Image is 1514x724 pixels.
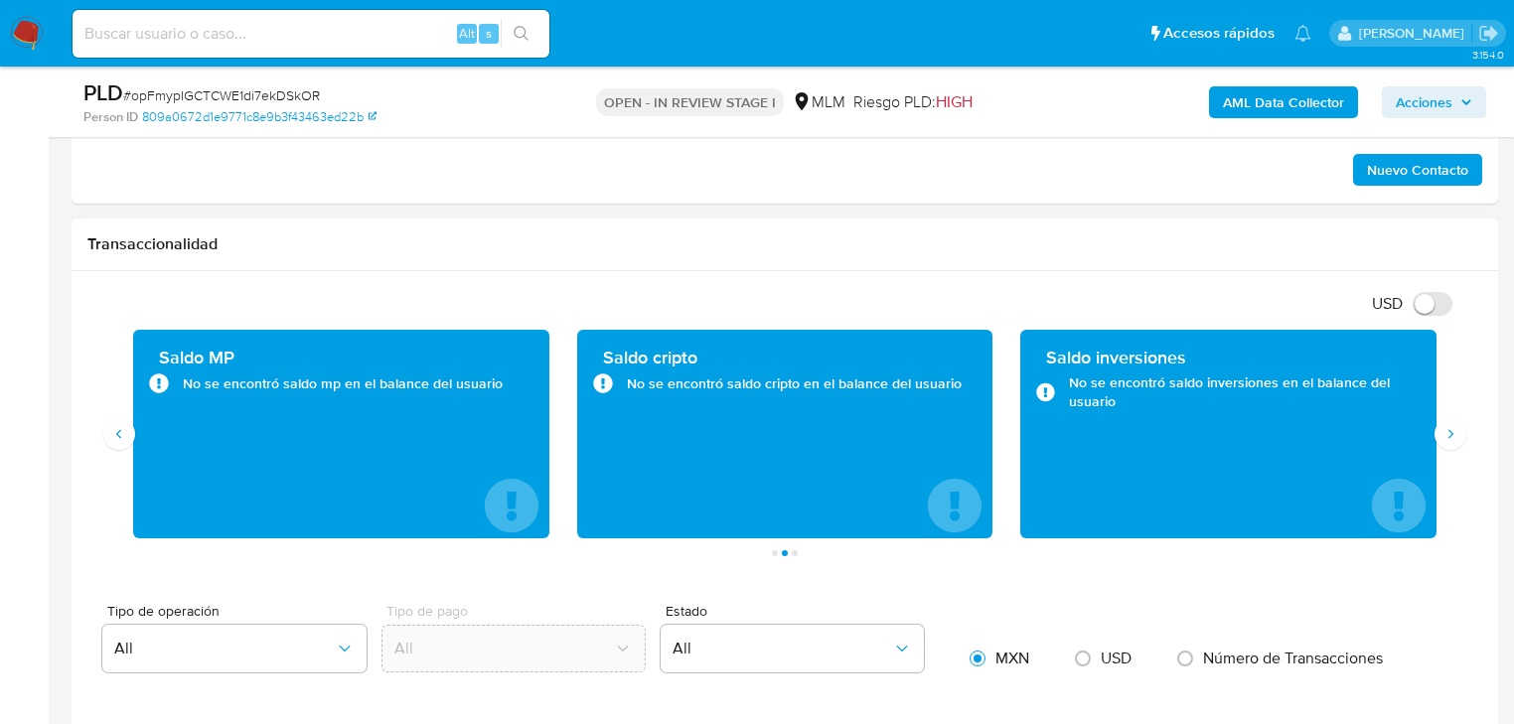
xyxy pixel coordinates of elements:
[596,88,784,116] p: OPEN - IN REVIEW STAGE I
[87,234,1482,254] h1: Transaccionalidad
[1294,25,1311,42] a: Notificaciones
[1367,156,1468,184] span: Nuevo Contacto
[83,76,123,108] b: PLD
[1396,86,1452,118] span: Acciones
[792,91,845,113] div: MLM
[142,108,377,126] a: 809a0672d1e9771c8e9b3f43463ed22b
[1478,23,1499,44] a: Salir
[853,91,973,113] span: Riesgo PLD:
[1382,86,1486,118] button: Acciones
[1353,154,1482,186] button: Nuevo Contacto
[936,90,973,113] span: HIGH
[459,24,475,43] span: Alt
[486,24,492,43] span: s
[123,85,320,105] span: # opFmypIGCTCWE1di7ekDSkOR
[1163,23,1275,44] span: Accesos rápidos
[1472,47,1504,63] span: 3.154.0
[73,21,549,47] input: Buscar usuario o caso...
[1223,86,1344,118] b: AML Data Collector
[83,108,138,126] b: Person ID
[1209,86,1358,118] button: AML Data Collector
[501,20,541,48] button: search-icon
[1359,24,1471,43] p: michelleangelica.rodriguez@mercadolibre.com.mx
